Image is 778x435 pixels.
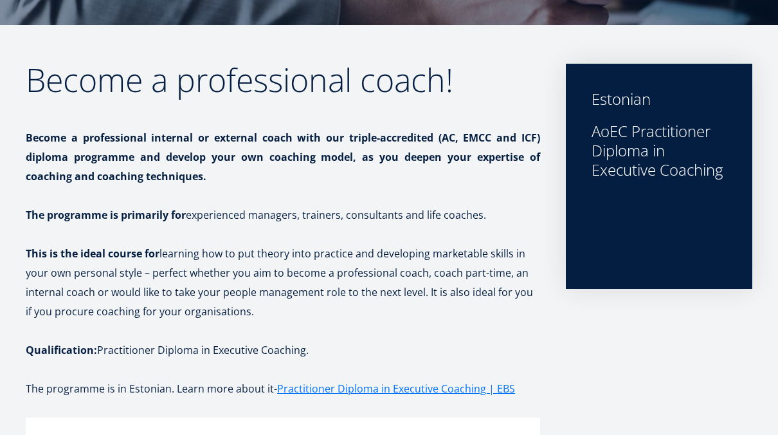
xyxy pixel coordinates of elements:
div: AoEC Practitioner Diploma in Executive Coaching [592,122,727,180]
strong: The programme is primarily for [26,208,186,222]
strong: Become a professional internal or external coach with our triple-accredited (AC, EMCC and ICF) di... [26,131,540,183]
strong: This is the ideal course for [26,246,159,261]
p: experienced managers, trainers, consultants and life coaches. [26,205,540,225]
p: The programme is in Estonian. Learn more about it- [26,379,540,398]
h2: Become a professional coach! [26,64,540,96]
p: Practitioner Diploma in Executive Coaching. [26,340,540,360]
p: learning how to put theory into practice and developing marketable skills in your own personal st... [26,244,540,321]
a: Practitioner Diploma in Executive Coaching | EBS [277,379,515,398]
strong: Qualification: [26,343,97,357]
div: Estonian [592,89,727,109]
